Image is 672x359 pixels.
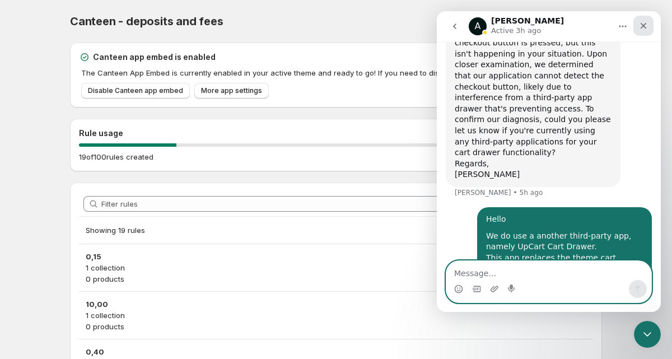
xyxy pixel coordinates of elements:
[86,262,586,273] p: 1 collection
[101,196,589,212] input: Filter rules
[17,273,26,282] button: Emoji picker
[86,310,586,321] p: 1 collection
[86,346,586,357] h3: 0,40
[201,86,262,95] span: More app settings
[71,273,80,282] button: Start recording
[192,269,210,287] button: Send a message…
[40,196,215,270] div: HelloWe do use a another third-party app, namely UpCart Cart Drawer.This app replaces the theme c...
[88,86,183,95] span: Disable Canteen app embed
[86,299,586,310] h3: 10,00
[49,220,206,263] div: We do use a another third-party app, namely UpCart Cart Drawer. This app replaces the theme cart ...
[86,251,586,262] h3: 0,15
[634,321,661,348] iframe: Intercom live chat
[49,203,206,214] div: Hello
[93,52,216,63] h2: Canteen app embed is enabled
[53,273,62,282] button: Upload attachment
[81,67,593,78] p: The Canteen App Embed is currently enabled in your active theme and ready to go! If you need to d...
[437,11,661,312] iframe: Intercom live chat
[86,273,586,285] p: 0 products
[81,83,190,99] a: Disable Canteen app embed
[86,321,586,332] p: 0 products
[79,128,593,139] h2: Rule usage
[9,196,215,283] div: user says…
[79,151,153,162] p: 19 of 100 rules created
[194,83,269,99] a: More app settings
[35,273,44,282] button: Gif picker
[18,178,106,185] div: [PERSON_NAME] • 5h ago
[86,226,145,235] span: Showing 19 rules
[10,250,214,269] textarea: Message…
[70,15,223,28] span: Canteen - deposits and fees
